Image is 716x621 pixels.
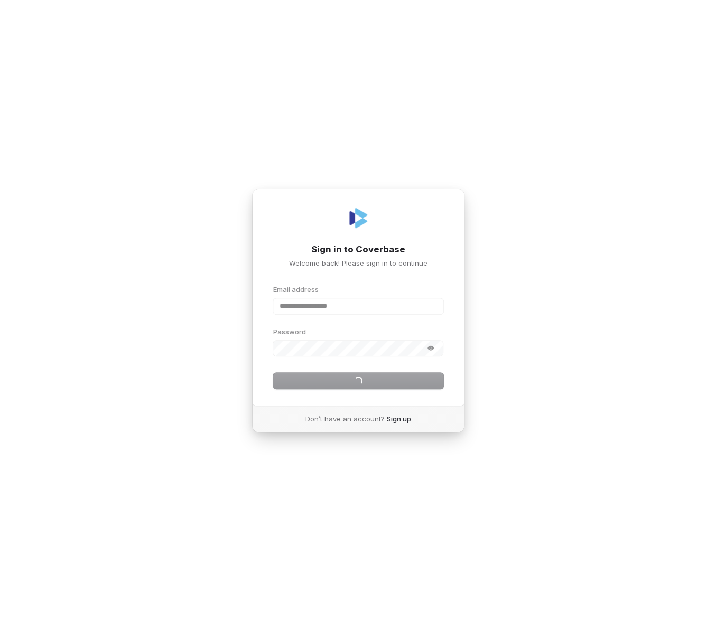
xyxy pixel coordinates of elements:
[273,258,443,268] p: Welcome back! Please sign in to continue
[346,205,371,231] img: Coverbase
[420,342,441,354] button: Show password
[273,243,443,256] h1: Sign in to Coverbase
[387,414,411,424] a: Sign up
[305,414,385,424] span: Don’t have an account?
